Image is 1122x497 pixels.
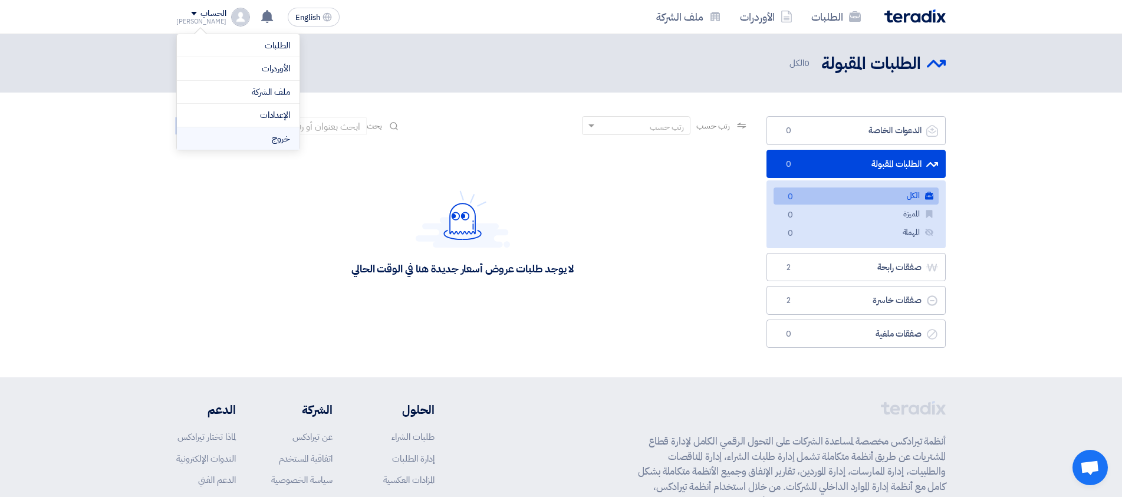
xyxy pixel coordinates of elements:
a: الطلبات [802,3,870,31]
a: الدعوات الخاصة0 [766,116,946,145]
li: الشركة [271,401,333,419]
a: لماذا تختار تيرادكس [177,430,236,443]
li: خروج [177,127,300,150]
a: الطلبات [186,39,290,52]
span: رتب حسب [696,120,730,132]
a: إدارة الطلبات [392,452,435,465]
span: بحث [367,120,382,132]
span: 0 [804,57,810,70]
div: [PERSON_NAME] [176,18,226,25]
li: الحلول [368,401,435,419]
a: المزادات العكسية [383,473,435,486]
span: English [295,14,320,22]
li: الدعم [176,401,236,419]
span: 0 [783,191,797,203]
a: الكل [774,187,939,205]
a: ملف الشركة [186,85,290,99]
div: الحساب [200,9,226,19]
span: 0 [783,209,797,222]
span: 0 [783,228,797,240]
a: الطلبات المقبولة0 [766,150,946,179]
a: صفقات خاسرة2 [766,286,946,315]
div: رتب حسب [650,121,684,133]
span: 0 [781,328,795,340]
span: الكل [789,57,812,70]
a: اتفاقية المستخدم [279,452,333,465]
span: 0 [781,159,795,170]
a: عن تيرادكس [292,430,333,443]
a: الندوات الإلكترونية [176,452,236,465]
a: الأوردرات [186,62,290,75]
a: سياسة الخصوصية [271,473,333,486]
button: English [288,8,340,27]
img: Teradix logo [884,9,946,23]
span: 2 [781,295,795,307]
a: صفقات رابحة2 [766,253,946,282]
a: المميزة [774,206,939,223]
img: Hello [416,190,510,248]
img: profile_test.png [231,8,250,27]
div: لا يوجد طلبات عروض أسعار جديدة هنا في الوقت الحالي [351,262,574,275]
a: صفقات ملغية0 [766,320,946,348]
a: الإعدادات [186,108,290,122]
a: المهملة [774,224,939,241]
a: طلبات الشراء [391,430,435,443]
a: الأوردرات [731,3,802,31]
span: 2 [781,262,795,274]
a: ملف الشركة [647,3,731,31]
a: الدعم الفني [198,473,236,486]
h2: الطلبات المقبولة [821,52,921,75]
div: Open chat [1072,450,1108,485]
span: 0 [781,125,795,137]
